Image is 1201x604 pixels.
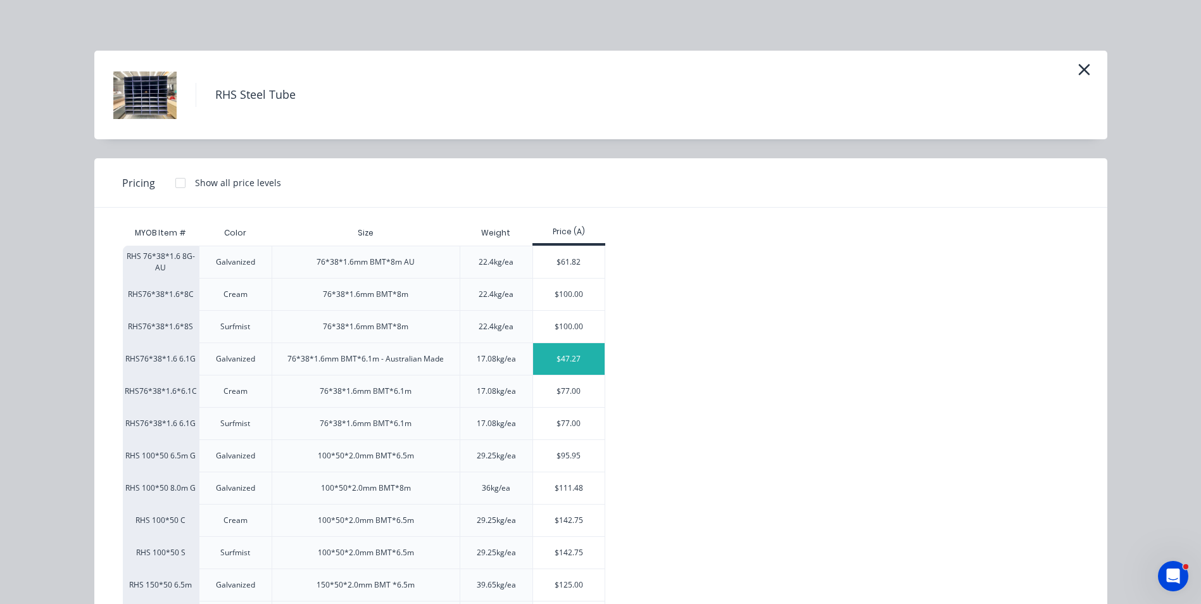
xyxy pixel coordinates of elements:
div: Galvanized [216,450,255,462]
div: 22.4kg/ea [479,256,513,268]
div: 76*38*1.6mm BMT*6.1m - Australian Made [287,353,444,365]
div: Galvanized [216,256,255,268]
div: RHS 100*50 6.5m G [123,439,199,472]
div: 76*38*1.6mm BMT*8m [323,321,408,332]
iframe: Intercom live chat [1158,561,1188,591]
div: 36kg/ea [482,482,510,494]
div: 29.25kg/ea [477,515,516,526]
div: $77.00 [533,408,605,439]
div: RHS76*38*1.6 6.1G [123,343,199,375]
div: 76*38*1.6mm BMT*6.1m [320,386,412,397]
div: Size [348,217,384,249]
div: RHS 100*50 C [123,504,199,536]
div: Price (A) [532,226,605,237]
img: RHS Steel Tube [113,63,177,127]
div: 39.65kg/ea [477,579,516,591]
div: Cream [223,386,248,397]
div: 29.25kg/ea [477,547,516,558]
div: 100*50*2.0mm BMT*6.5m [318,450,414,462]
div: 76*38*1.6mm BMT*6.1m [320,418,412,429]
div: $100.00 [533,279,605,310]
div: Cream [223,515,248,526]
div: Galvanized [216,482,255,494]
div: $47.27 [533,343,605,375]
div: MYOB Item # [123,220,199,246]
div: $142.75 [533,537,605,569]
div: 22.4kg/ea [479,289,513,300]
div: Weight [471,217,520,249]
div: RHS 76*38*1.6 8G-AU [123,246,199,278]
div: Color [214,217,256,249]
div: RHS 100*50 8.0m G [123,472,199,504]
div: Cream [223,289,248,300]
div: 17.08kg/ea [477,418,516,429]
h4: RHS Steel Tube [196,83,315,107]
div: RHS 100*50 S [123,536,199,569]
div: 100*50*2.0mm BMT*6.5m [318,547,414,558]
div: 76*38*1.6mm BMT*8m AU [317,256,415,268]
div: $111.48 [533,472,605,504]
div: $77.00 [533,375,605,407]
div: 17.08kg/ea [477,386,516,397]
div: RHS76*38*1.6*8S [123,310,199,343]
div: RHS76*38*1.6*6.1C [123,375,199,407]
div: 150*50*2.0mm BMT *6.5m [317,579,415,591]
div: Surfmist [220,418,250,429]
div: Surfmist [220,321,250,332]
div: 100*50*2.0mm BMT*8m [321,482,411,494]
div: 100*50*2.0mm BMT*6.5m [318,515,414,526]
div: RHS76*38*1.6*8C [123,278,199,310]
div: $100.00 [533,311,605,343]
div: Galvanized [216,579,255,591]
div: RHS76*38*1.6 6.1G [123,407,199,439]
div: 76*38*1.6mm BMT*8m [323,289,408,300]
div: 17.08kg/ea [477,353,516,365]
div: Surfmist [220,547,250,558]
div: $61.82 [533,246,605,278]
div: $142.75 [533,505,605,536]
div: 22.4kg/ea [479,321,513,332]
div: $95.95 [533,440,605,472]
span: Pricing [122,175,155,191]
div: RHS 150*50 6.5m [123,569,199,601]
div: Show all price levels [195,176,281,189]
div: Galvanized [216,353,255,365]
div: 29.25kg/ea [477,450,516,462]
div: $125.00 [533,569,605,601]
